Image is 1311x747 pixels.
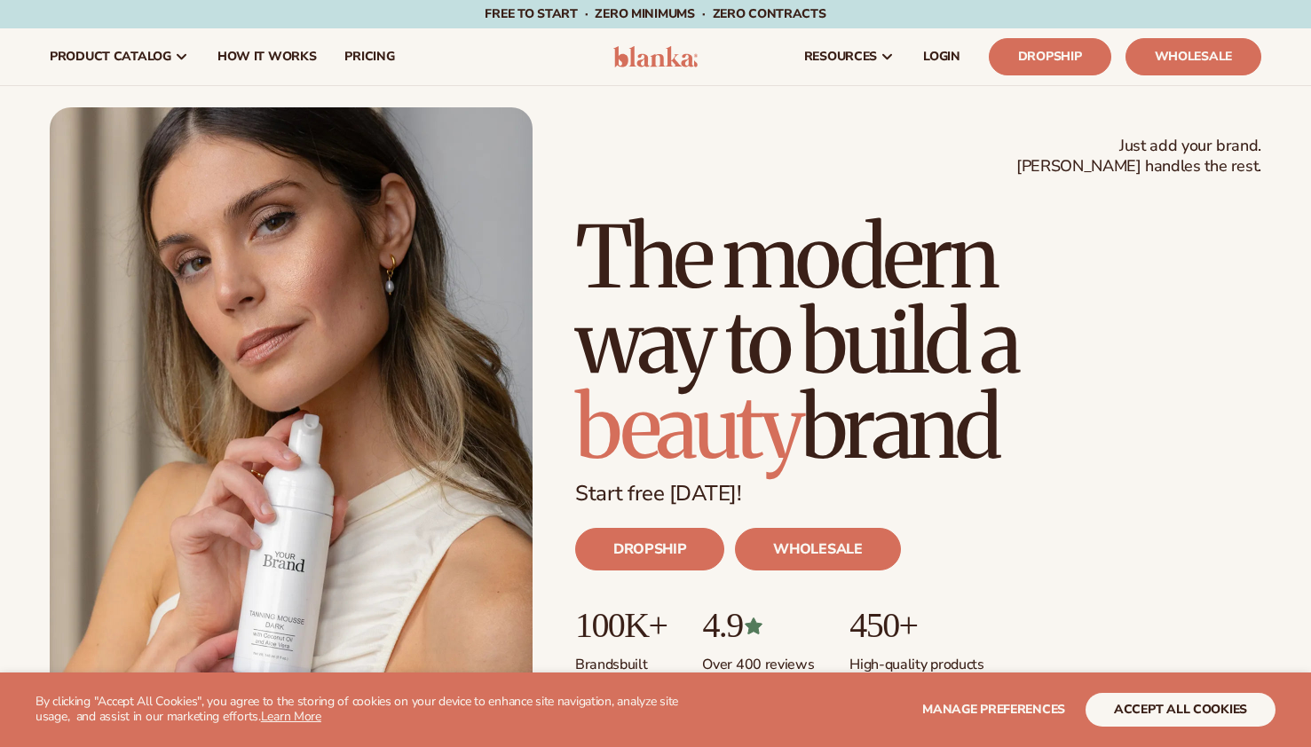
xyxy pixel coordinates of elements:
a: resources [790,28,909,85]
span: Manage preferences [922,701,1065,718]
a: Dropship [989,38,1111,75]
a: pricing [330,28,408,85]
button: Manage preferences [922,693,1065,727]
p: 100K+ [575,606,667,645]
span: beauty [575,374,801,481]
span: How It Works [217,50,317,64]
span: Free to start · ZERO minimums · ZERO contracts [485,5,825,22]
a: Learn More [261,708,321,725]
a: LOGIN [909,28,975,85]
p: Over 400 reviews [702,645,814,674]
a: Wholesale [1125,38,1261,75]
span: product catalog [50,50,171,64]
span: LOGIN [923,50,960,64]
p: Start free [DATE]! [575,481,1261,507]
img: logo [613,46,698,67]
p: Brands built [575,645,667,674]
button: accept all cookies [1086,693,1275,727]
span: pricing [344,50,394,64]
a: WHOLESALE [735,528,900,570]
a: DROPSHIP [575,528,724,570]
h1: The modern way to build a brand [575,215,1261,470]
span: Just add your brand. [PERSON_NAME] handles the rest. [1016,136,1261,177]
span: resources [804,50,877,64]
p: 4.9 [702,606,814,645]
a: product catalog [36,28,203,85]
p: High-quality products [849,645,983,674]
img: Blanka hero private label beauty Female holding tanning mousse [50,107,533,716]
a: How It Works [203,28,331,85]
p: 450+ [849,606,983,645]
p: By clicking "Accept All Cookies", you agree to the storing of cookies on your device to enhance s... [36,695,699,725]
